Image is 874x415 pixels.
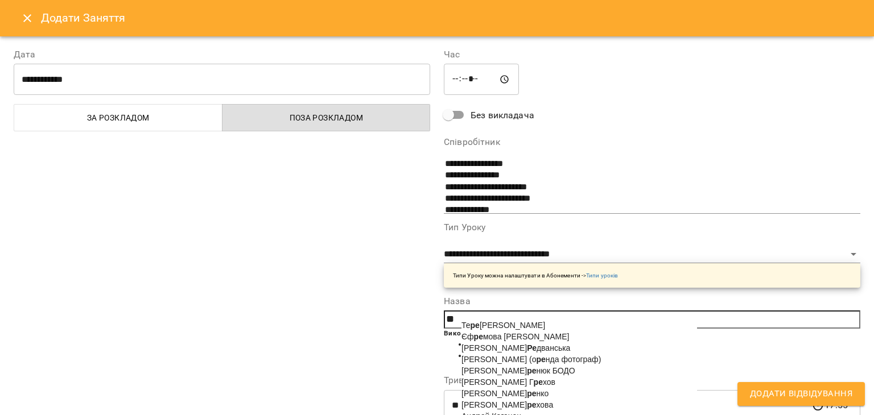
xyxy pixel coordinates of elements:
span: [PERSON_NAME] нюк БОДО [461,366,575,375]
label: Тривалість уроку(в хвилинах) [444,376,860,385]
button: Додати Відвідування [737,382,865,406]
button: Close [14,5,41,32]
span: Єф мова [PERSON_NAME] [461,332,569,341]
span: Без викладача [471,109,534,122]
b: Ре [527,343,537,352]
label: Назва [444,297,860,306]
span: За розкладом [21,111,216,125]
span: [PERSON_NAME] хова [461,400,553,409]
span: [PERSON_NAME] дванська [461,343,570,352]
label: Дата [14,50,430,59]
span: [PERSON_NAME] (о нда фотограф) [461,355,601,364]
a: Типи уроків [586,272,618,279]
span: [PERSON_NAME] Г хов [461,377,555,387]
b: ре [536,355,545,364]
button: Поза розкладом [222,104,431,131]
b: ре [471,321,480,330]
b: Використовуйте @ + або # щоб [444,329,551,337]
span: Те [PERSON_NAME] [461,321,545,330]
p: Типи Уроку можна налаштувати в Абонементи -> [453,271,618,280]
span: Поза розкладом [229,111,424,125]
label: Час [444,50,860,59]
label: Співробітник [444,138,860,147]
button: За розкладом [14,104,222,131]
label: Тип Уроку [444,223,860,232]
b: ре [527,400,536,409]
b: ре [527,366,536,375]
b: ре [527,389,536,398]
span: Додати Відвідування [750,387,852,401]
h6: Додати Заняття [41,9,860,27]
b: ре [534,377,543,387]
b: ре [474,332,483,341]
span: [PERSON_NAME] нко [461,389,549,398]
